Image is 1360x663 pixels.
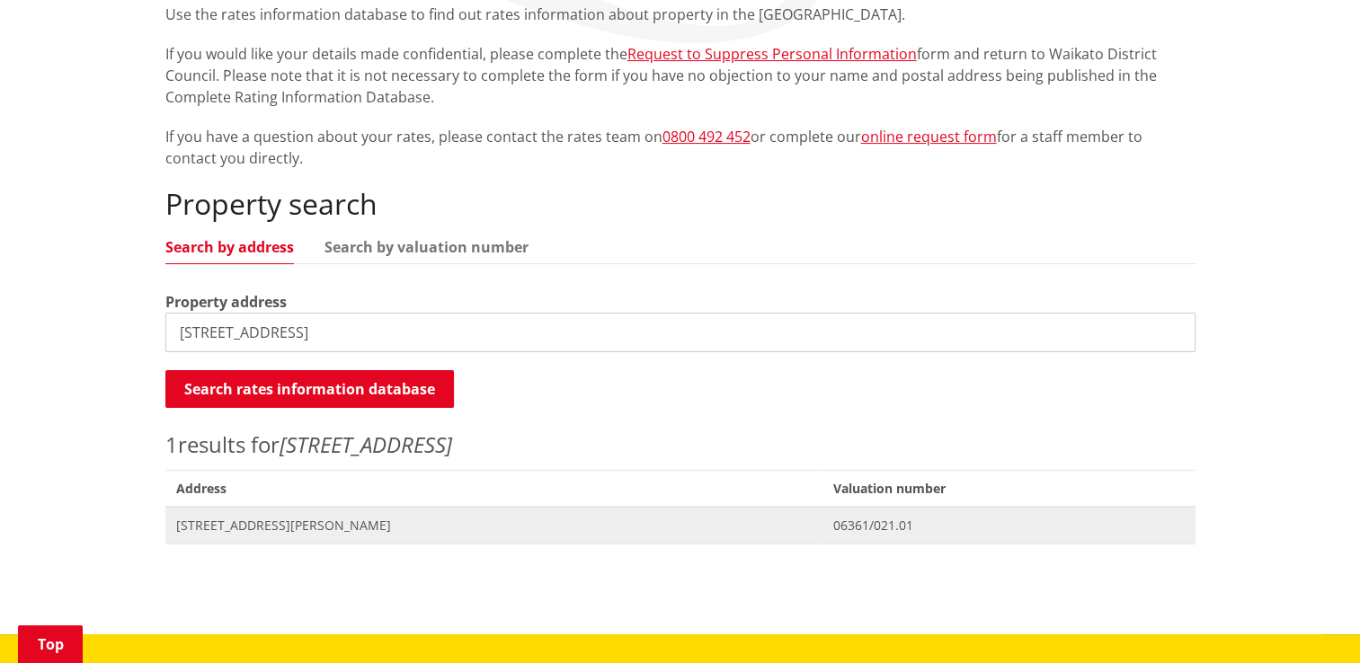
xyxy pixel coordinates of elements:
a: online request form [861,127,997,146]
p: Use the rates information database to find out rates information about property in the [GEOGRAPHI... [165,4,1196,25]
h2: Property search [165,187,1196,221]
span: [STREET_ADDRESS][PERSON_NAME] [176,517,813,535]
a: Top [18,625,83,663]
em: [STREET_ADDRESS] [280,429,452,459]
span: Valuation number [822,470,1195,507]
input: e.g. Duke Street NGARUAWAHIA [165,313,1196,352]
a: [STREET_ADDRESS][PERSON_NAME] 06361/021.01 [165,507,1196,544]
span: 1 [165,429,178,459]
p: If you have a question about your rates, please contact the rates team on or complete our for a s... [165,126,1196,169]
button: Search rates information database [165,370,454,408]
a: 0800 492 452 [662,127,751,146]
label: Property address [165,291,287,313]
iframe: Messenger Launcher [1277,588,1342,652]
p: If you would like your details made confidential, please complete the form and return to Waikato ... [165,43,1196,108]
a: Search by valuation number [324,240,529,254]
span: 06361/021.01 [833,517,1184,535]
span: Address [165,470,823,507]
a: Search by address [165,240,294,254]
a: Request to Suppress Personal Information [627,44,917,64]
p: results for [165,429,1196,461]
